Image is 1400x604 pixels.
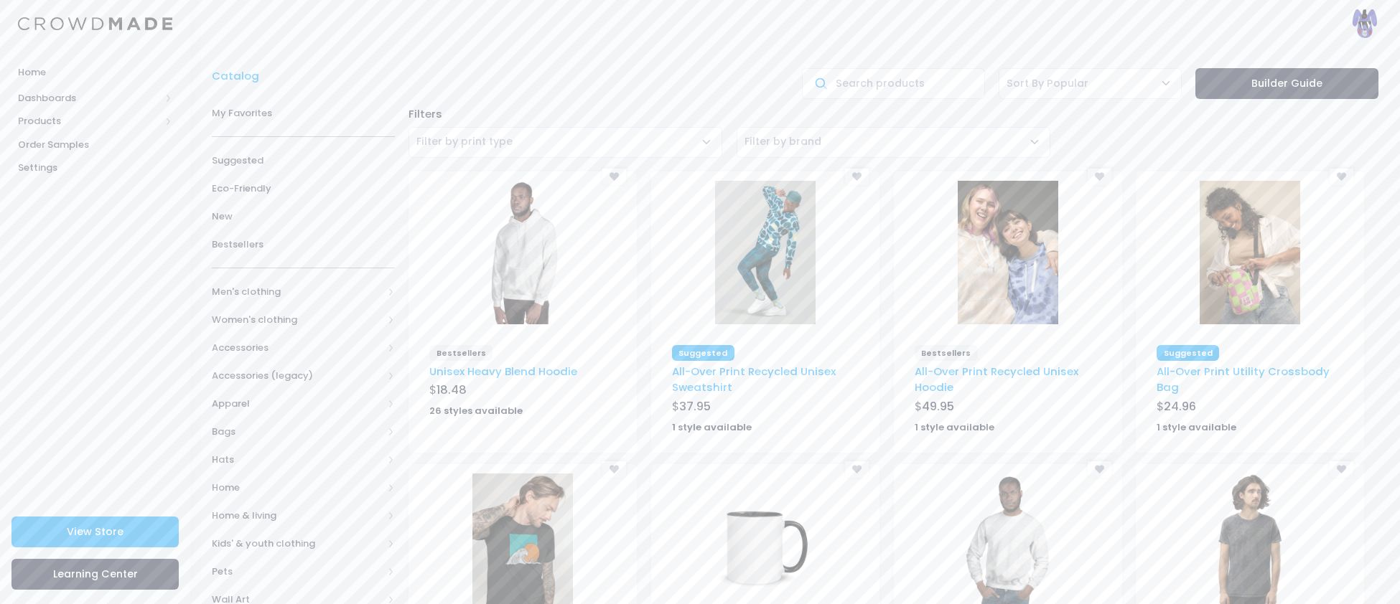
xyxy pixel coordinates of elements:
span: Pets [212,565,383,579]
div: $ [915,398,1101,418]
strong: 1 style available [672,420,752,434]
a: Catalog [212,68,266,84]
span: Eco-Friendly [212,181,395,196]
img: Logo [18,17,172,31]
span: 37.95 [679,398,711,415]
span: Men's clothing [212,285,383,299]
span: Sort By Popular [1007,76,1088,91]
span: Hats [212,453,383,467]
strong: 26 styles available [429,404,523,417]
span: Kids' & youth clothing [212,537,383,551]
span: 49.95 [922,398,954,415]
span: Order Samples [18,138,172,152]
a: New [212,202,395,230]
div: $ [672,398,859,418]
a: Builder Guide [1195,68,1378,99]
span: 24.96 [1164,398,1196,415]
div: $ [1157,398,1343,418]
span: Suggested [1157,345,1219,361]
input: Search products [802,68,985,99]
span: Filter by brand [745,134,821,149]
span: Dashboards [18,91,160,105]
span: Filter by print type [416,134,513,149]
span: Apparel [212,397,383,411]
span: Accessories [212,341,383,355]
a: Unisex Heavy Blend Hoodie [429,364,577,379]
a: Suggested [212,146,395,174]
span: Accessories (legacy) [212,369,383,383]
span: Home [212,481,383,495]
span: Women's clothing [212,313,383,327]
a: View Store [11,516,179,547]
a: Learning Center [11,559,179,590]
span: New [212,209,395,224]
span: View Store [67,524,123,539]
img: User [1350,9,1378,38]
span: Filter by brand [737,127,1050,158]
span: Bestsellers [915,345,978,361]
span: Home [18,65,172,80]
span: Suggested [212,154,395,168]
strong: 1 style available [915,420,994,434]
span: Bestsellers [212,237,395,252]
span: Suggested [672,345,734,361]
span: 18.48 [437,382,467,398]
span: Filter by print type [409,127,722,158]
span: Sort By Popular [999,68,1182,99]
div: Filters [401,106,1385,122]
span: Learning Center [53,567,138,581]
div: $ [429,382,616,402]
a: My Favorites [212,99,395,127]
a: All-Over Print Recycled Unisex Hoodie [915,364,1078,395]
span: Bags [212,425,383,439]
span: Home & living [212,509,383,523]
span: Products [18,114,160,128]
a: All-Over Print Utility Crossbody Bag [1157,364,1330,395]
a: Bestsellers [212,230,395,258]
span: Bestsellers [429,345,493,361]
a: All-Over Print Recycled Unisex Sweatshirt [672,364,836,395]
a: Eco-Friendly [212,174,395,202]
strong: 1 style available [1157,420,1236,434]
span: My Favorites [212,106,395,121]
span: Settings [18,161,172,175]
